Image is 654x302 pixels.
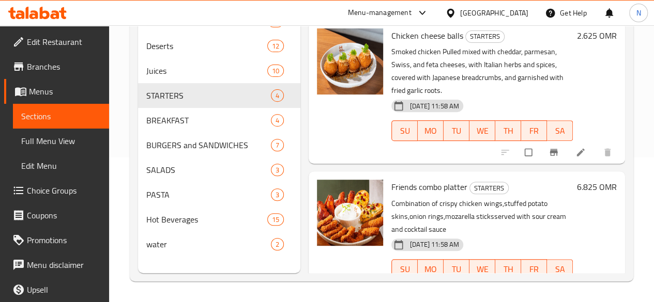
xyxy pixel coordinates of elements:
span: STARTERS [470,182,508,194]
span: 2 [271,240,283,249]
span: [DATE] 11:58 AM [406,101,463,111]
button: MO [418,120,444,141]
span: BURGERS and SANDWICHES [146,139,271,151]
span: 12 [268,41,283,51]
span: Hot Beverages [146,213,267,226]
a: Sections [13,104,109,129]
button: TH [495,259,521,280]
span: N [636,7,641,19]
span: Full Menu View [21,135,101,147]
span: Deserts [146,40,267,52]
span: [DATE] 11:58 AM [406,240,463,249]
div: [GEOGRAPHIC_DATA] [460,7,528,19]
button: SA [547,259,573,280]
span: 4 [271,91,283,101]
button: FR [521,259,547,280]
div: items [271,164,284,176]
span: SALADS [146,164,271,176]
a: Menu disclaimer [4,252,109,277]
span: STARTERS [146,89,271,102]
span: Branches [27,60,101,73]
span: Sections [21,110,101,122]
span: SU [396,123,414,138]
p: Smoked chicken Pulled mixed with cheddar, parmesan, Swiss, and feta cheeses, with Italian herbs a... [391,45,573,97]
a: Full Menu View [13,129,109,153]
div: BURGERS and SANDWICHES7 [138,133,300,157]
span: TH [499,262,517,277]
span: TU [448,123,465,138]
button: SA [547,120,573,141]
span: 4 [271,116,283,125]
span: Edit Restaurant [27,36,101,48]
span: 3 [271,190,283,200]
button: FR [521,120,547,141]
span: Select to update [519,142,540,162]
div: Deserts12 [138,34,300,58]
a: Coupons [4,203,109,228]
div: items [271,89,284,102]
span: Upsell [27,283,101,296]
div: items [271,188,284,201]
a: Edit Menu [13,153,109,178]
button: Branch-specific-item [542,141,567,164]
span: Promotions [27,234,101,246]
span: TH [499,123,517,138]
button: SU [391,120,418,141]
span: WE [474,123,491,138]
button: TU [444,259,469,280]
img: Friends combo platter [317,180,383,246]
a: Edit menu item [575,147,588,157]
nav: Menu sections [138,5,300,261]
span: TU [448,262,465,277]
h6: 2.625 OMR [577,28,617,43]
span: Menus [29,85,101,98]
span: Choice Groups [27,184,101,197]
span: WE [474,262,491,277]
span: 15 [268,215,283,225]
button: WE [469,259,495,280]
div: SALADS3 [138,157,300,182]
span: Edit Menu [21,160,101,172]
span: SA [551,123,569,138]
button: TH [495,120,521,141]
span: Menu disclaimer [27,259,101,271]
span: SU [396,262,414,277]
button: delete [596,141,621,164]
div: items [267,213,284,226]
div: items [271,238,284,250]
div: Hot Beverages15 [138,207,300,232]
span: Juices [146,65,267,77]
div: Menu-management [348,7,412,19]
p: Combination of crispy chicken wings,stuffed potato skins,onion rings,mozarella sticksserved with ... [391,197,573,236]
div: STARTERS [465,30,505,43]
button: WE [469,120,495,141]
a: Menus [4,79,109,104]
span: Coupons [27,209,101,221]
div: PASTA3 [138,182,300,207]
a: Branches [4,54,109,79]
span: 10 [268,66,283,76]
button: SU [391,259,418,280]
div: BREAKFAST4 [138,108,300,133]
a: Promotions [4,228,109,252]
div: STARTERS4 [138,83,300,108]
div: Juices10 [138,58,300,83]
button: MO [418,259,444,280]
div: STARTERS [469,182,509,194]
span: FR [525,262,543,277]
span: PASTA [146,188,271,201]
a: Edit Restaurant [4,29,109,54]
span: BREAKFAST [146,114,271,126]
div: items [267,65,284,77]
button: TU [444,120,469,141]
h6: 6.825 OMR [577,180,617,194]
span: Friends combo platter [391,179,467,195]
span: STARTERS [466,30,504,42]
span: water [146,238,271,250]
